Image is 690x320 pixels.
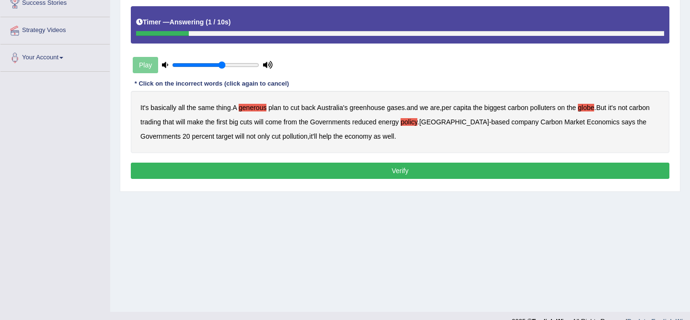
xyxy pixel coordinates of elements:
[239,104,266,111] b: generous
[621,118,635,126] b: says
[379,118,399,126] b: energy
[290,104,299,111] b: cut
[170,18,204,26] b: Answering
[216,104,230,111] b: thing
[254,118,263,126] b: will
[383,132,394,140] b: well
[430,104,440,111] b: are
[442,104,451,111] b: per
[272,132,281,140] b: cut
[283,104,289,111] b: to
[284,118,297,126] b: from
[608,104,616,111] b: it's
[511,118,539,126] b: company
[310,132,317,140] b: it'll
[176,118,185,126] b: will
[557,104,565,111] b: on
[345,132,372,140] b: economy
[240,118,253,126] b: cuts
[229,18,231,26] b: )
[246,132,255,140] b: not
[333,132,343,140] b: the
[183,132,190,140] b: 20
[310,118,350,126] b: Governments
[198,104,214,111] b: same
[564,118,585,126] b: Market
[508,104,529,111] b: carbon
[350,104,385,111] b: greenhouse
[484,104,506,111] b: biggest
[205,118,214,126] b: the
[217,118,228,126] b: first
[587,118,620,126] b: Economics
[567,104,576,111] b: the
[352,118,377,126] b: reduced
[131,79,293,88] div: * Click on the incorrect words (click again to cancel)
[187,118,203,126] b: make
[387,104,404,111] b: gases
[530,104,555,111] b: polluters
[419,118,489,126] b: [GEOGRAPHIC_DATA]
[596,104,606,111] b: But
[140,118,161,126] b: trading
[216,132,233,140] b: target
[491,118,509,126] b: based
[0,44,110,68] a: Your Account
[578,104,594,111] b: globe
[299,118,308,126] b: the
[637,118,646,126] b: the
[136,19,230,26] h5: Timer —
[178,104,185,111] b: all
[268,104,281,111] b: plan
[257,132,270,140] b: only
[235,132,244,140] b: will
[229,118,238,126] b: big
[131,163,669,179] button: Verify
[192,132,214,140] b: percent
[317,104,348,111] b: Australia's
[140,104,149,111] b: It's
[150,104,176,111] b: basically
[473,104,482,111] b: the
[131,91,669,153] div: . . , . . - , .
[420,104,428,111] b: we
[618,104,627,111] b: not
[283,132,308,140] b: pollution
[301,104,316,111] b: back
[208,18,229,26] b: 1 / 10s
[374,132,381,140] b: as
[0,17,110,41] a: Strategy Videos
[540,118,563,126] b: Carbon
[265,118,282,126] b: come
[206,18,208,26] b: (
[163,118,174,126] b: that
[453,104,471,111] b: capita
[233,104,237,111] b: A
[629,104,650,111] b: carbon
[187,104,196,111] b: the
[140,132,181,140] b: Governments
[319,132,331,140] b: help
[401,118,417,126] b: policy
[407,104,418,111] b: and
